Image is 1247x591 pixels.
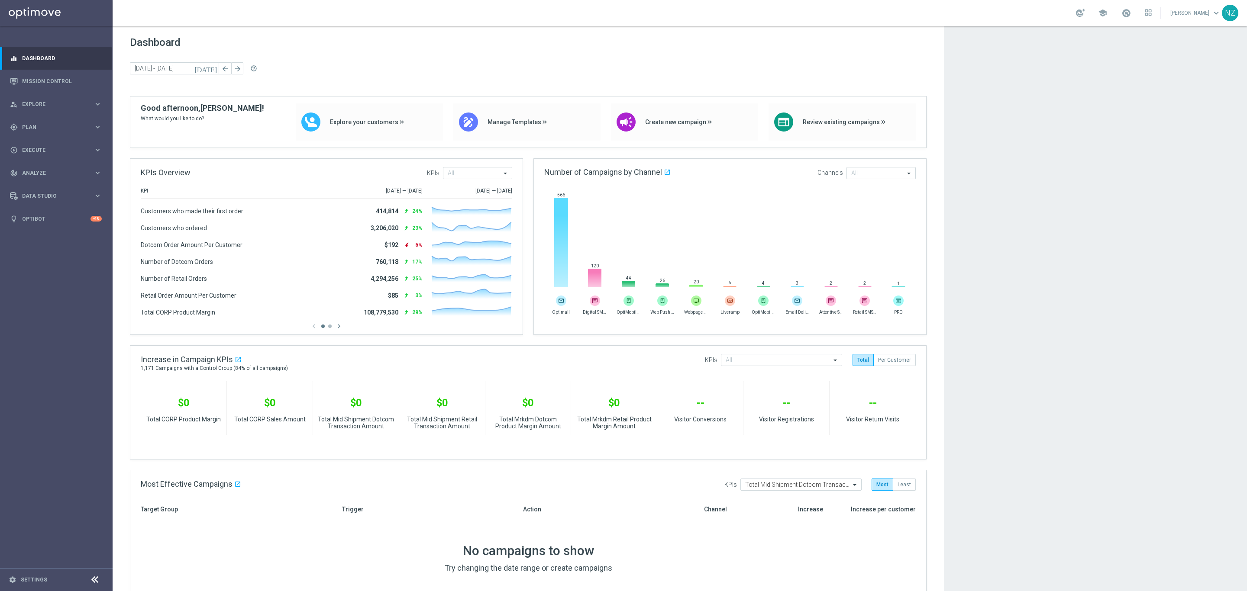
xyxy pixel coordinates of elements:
i: equalizer [10,55,18,62]
i: keyboard_arrow_right [94,123,102,131]
span: school [1098,8,1108,18]
div: Analyze [10,169,94,177]
i: keyboard_arrow_right [94,146,102,154]
i: keyboard_arrow_right [94,192,102,200]
div: NZ [1222,5,1238,21]
i: lightbulb [10,215,18,223]
i: gps_fixed [10,123,18,131]
i: person_search [10,100,18,108]
i: play_circle_outline [10,146,18,154]
div: Optibot [10,207,102,230]
div: Data Studio [10,192,94,200]
span: Analyze [22,170,94,176]
div: Plan [10,123,94,131]
a: Dashboard [22,47,102,70]
a: Mission Control [22,70,102,93]
span: Plan [22,125,94,130]
button: person_search Explore keyboard_arrow_right [10,101,102,108]
span: Execute [22,148,94,153]
a: Settings [21,577,47,582]
button: track_changes Analyze keyboard_arrow_right [10,170,102,177]
i: keyboard_arrow_right [94,100,102,108]
span: keyboard_arrow_down [1211,8,1221,18]
a: [PERSON_NAME]keyboard_arrow_down [1169,6,1222,19]
button: gps_fixed Plan keyboard_arrow_right [10,124,102,131]
span: Explore [22,102,94,107]
div: Execute [10,146,94,154]
button: Mission Control [10,78,102,85]
i: track_changes [10,169,18,177]
button: lightbulb Optibot +10 [10,215,102,222]
button: Data Studio keyboard_arrow_right [10,193,102,199]
i: keyboard_arrow_right [94,169,102,177]
button: play_circle_outline Execute keyboard_arrow_right [10,147,102,154]
button: equalizer Dashboard [10,55,102,62]
div: +10 [90,216,102,222]
i: settings [9,576,16,584]
div: Mission Control [10,70,102,93]
a: Optibot [22,207,90,230]
div: Dashboard [10,47,102,70]
div: Explore [10,100,94,108]
span: Data Studio [22,193,94,199]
